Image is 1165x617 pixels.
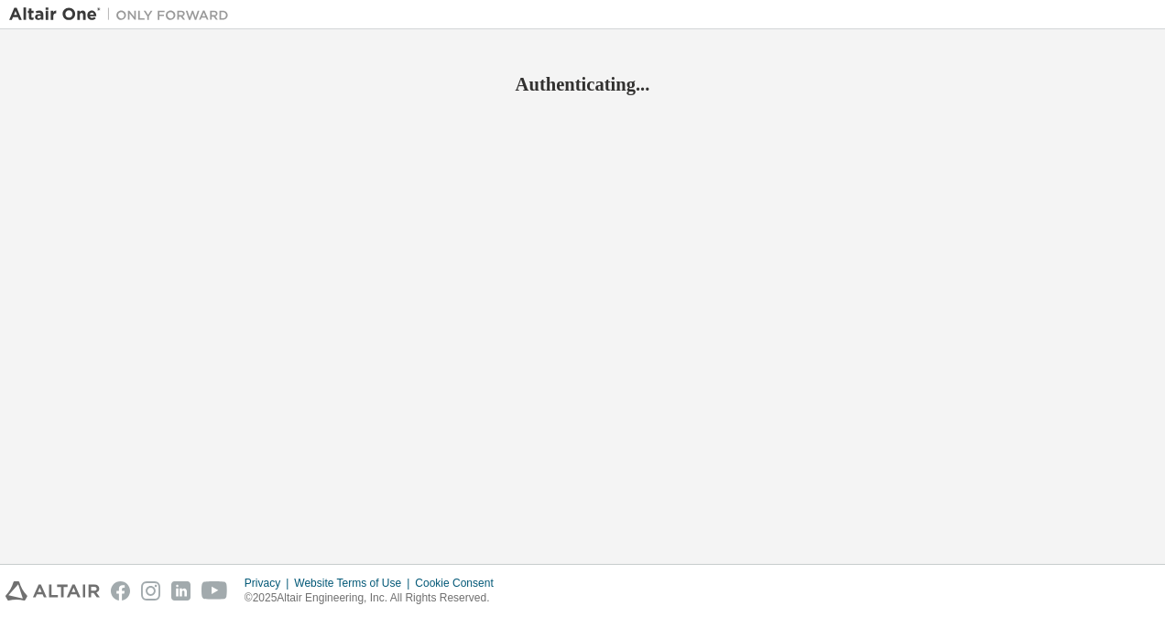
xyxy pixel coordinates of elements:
[245,576,294,590] div: Privacy
[9,5,238,24] img: Altair One
[201,581,228,601] img: youtube.svg
[111,581,130,601] img: facebook.svg
[171,581,191,601] img: linkedin.svg
[245,590,505,606] p: © 2025 Altair Engineering, Inc. All Rights Reserved.
[5,581,100,601] img: altair_logo.svg
[141,581,160,601] img: instagram.svg
[294,576,415,590] div: Website Terms of Use
[9,72,1156,96] h2: Authenticating...
[415,576,504,590] div: Cookie Consent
